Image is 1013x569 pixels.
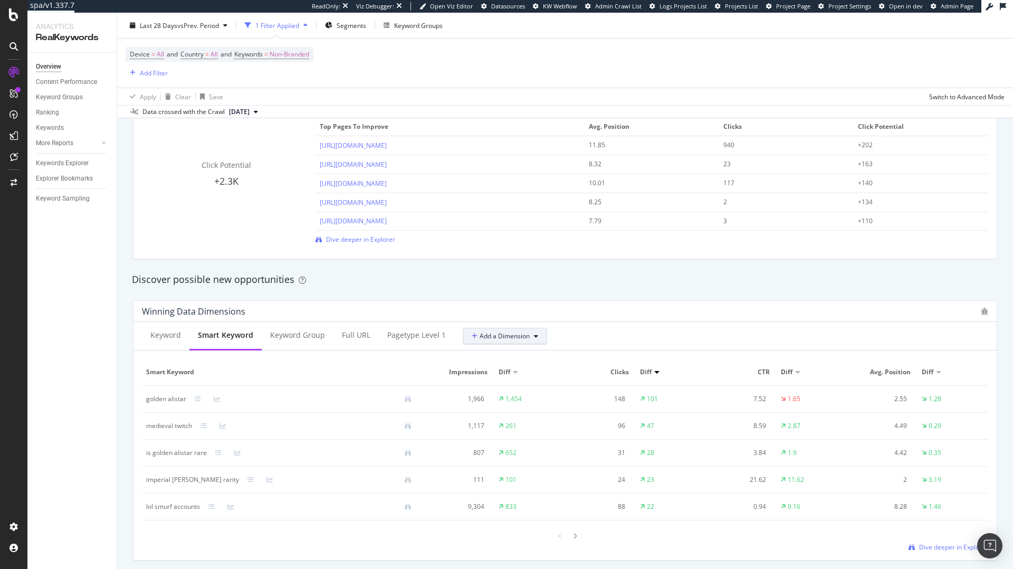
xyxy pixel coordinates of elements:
div: 1,966 [428,394,484,404]
a: Open in dev [879,2,923,11]
a: KW Webflow [533,2,577,11]
div: 1.46 [929,502,941,511]
a: Logs Projects List [649,2,707,11]
div: Keyword [150,330,181,340]
div: lol smurf accounts [146,502,200,511]
button: Add a Dimension [463,328,547,345]
div: golden alistar [146,394,186,404]
span: Diff [499,367,510,377]
div: Analytics [36,21,108,32]
div: +163 [858,159,971,169]
a: Explorer Bookmarks [36,173,109,184]
div: 3.84 [710,448,766,458]
div: 9,304 [428,502,484,511]
a: Keywords [36,122,109,134]
div: Add Filter [140,68,168,77]
div: 22 [647,502,654,511]
div: 0.16 [788,502,800,511]
div: 4.42 [852,448,907,458]
div: Clear [175,92,191,101]
div: 11.62 [788,475,804,485]
a: [URL][DOMAIN_NAME] [320,179,387,188]
div: Apply [140,92,156,101]
div: Keyword Group [270,330,325,340]
div: Ranking [36,107,59,118]
div: 101 [505,475,517,485]
div: Viz Debugger: [356,2,394,11]
div: Winning Data Dimensions [142,306,245,317]
div: 2 [852,475,907,485]
div: 7.79 [589,216,702,226]
a: [URL][DOMAIN_NAME] [320,198,387,207]
a: Project Page [766,2,810,11]
span: +2.3K [214,175,238,187]
span: Keywords [234,50,263,59]
div: Explorer Bookmarks [36,173,93,184]
span: Click Potential [202,160,251,170]
a: More Reports [36,138,99,149]
div: 28 [647,448,654,458]
div: 148 [569,394,625,404]
div: 1,117 [428,421,484,431]
button: Save [196,88,223,105]
div: 8.25 [589,197,702,207]
a: Open Viz Editor [419,2,473,11]
div: More Reports [36,138,73,149]
div: 2.55 [852,394,907,404]
a: Projects List [715,2,758,11]
span: Avg. Position [852,367,911,377]
div: 117 [723,178,837,188]
div: +110 [858,216,971,226]
button: Segments [321,17,370,34]
div: pagetype Level 1 [387,330,446,340]
a: Content Performance [36,77,109,88]
span: Open in dev [889,2,923,10]
div: 47 [647,421,654,431]
div: 1.28 [929,394,941,404]
a: Keyword Sampling [36,193,109,204]
a: Project Settings [818,2,871,11]
div: Save [209,92,223,101]
span: Smart Keyword [146,367,417,377]
div: 0.35 [929,448,941,458]
span: Device [130,50,150,59]
span: and [167,50,178,59]
span: Dive deeper in Explorer [919,543,988,552]
button: [DATE] [225,106,262,118]
span: Logs Projects List [660,2,707,10]
div: is golden alistar rare [146,448,207,458]
span: Non-Branded [270,47,309,62]
button: Last 28 DaysvsPrev. Period [126,17,232,34]
a: Datasources [481,2,525,11]
span: Add a Dimension [472,331,530,340]
div: Open Intercom Messenger [977,533,1002,558]
button: Apply [126,88,156,105]
span: Admin Page [941,2,973,10]
div: +140 [858,178,971,188]
div: 1.65 [788,394,800,404]
div: medieval twitch [146,421,192,431]
div: +202 [858,140,971,150]
div: imperial xin zhao rarity [146,475,239,485]
div: 11.85 [589,140,702,150]
span: Avg. Position [589,122,712,131]
div: Keywords [36,122,64,134]
div: 0.94 [710,502,766,511]
div: 940 [723,140,837,150]
div: +134 [858,197,971,207]
span: CTR [710,367,770,377]
div: Smart Keyword [198,330,253,340]
div: Overview [36,61,61,72]
a: Overview [36,61,109,72]
span: Country [180,50,204,59]
div: 2 [723,197,837,207]
a: Admin Crawl List [585,2,642,11]
div: 21.62 [710,475,766,485]
div: 96 [569,421,625,431]
div: Data crossed with the Crawl [142,107,225,117]
div: 31 [569,448,625,458]
div: 23 [647,475,654,485]
div: 7.52 [710,394,766,404]
span: Clicks [723,122,847,131]
div: 8.28 [852,502,907,511]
